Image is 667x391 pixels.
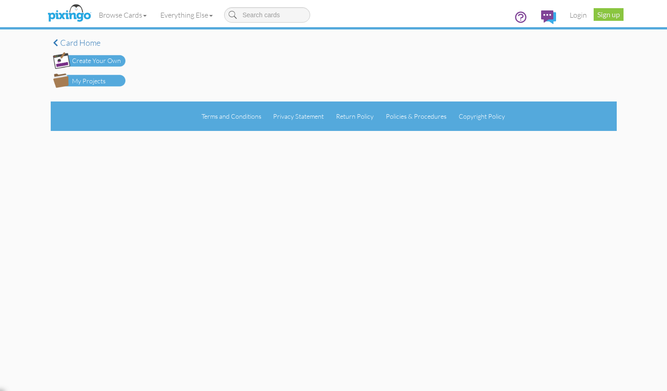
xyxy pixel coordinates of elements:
a: Privacy Statement [273,112,324,120]
a: Login [563,4,594,26]
div: My Projects [72,77,106,86]
a: Card home [53,39,125,48]
div: Create Your Own [72,56,121,66]
a: Browse Cards [92,4,154,26]
img: pixingo logo [45,2,93,25]
a: Copyright Policy [459,112,505,120]
a: Sign up [594,8,624,21]
img: create-own-button.png [53,52,125,69]
img: my-projects-button.png [53,73,125,88]
a: Terms and Conditions [202,112,261,120]
a: Everything Else [154,4,220,26]
a: Return Policy [336,112,374,120]
a: Policies & Procedures [386,112,446,120]
input: Search cards [224,7,310,23]
img: comments.svg [541,10,556,24]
